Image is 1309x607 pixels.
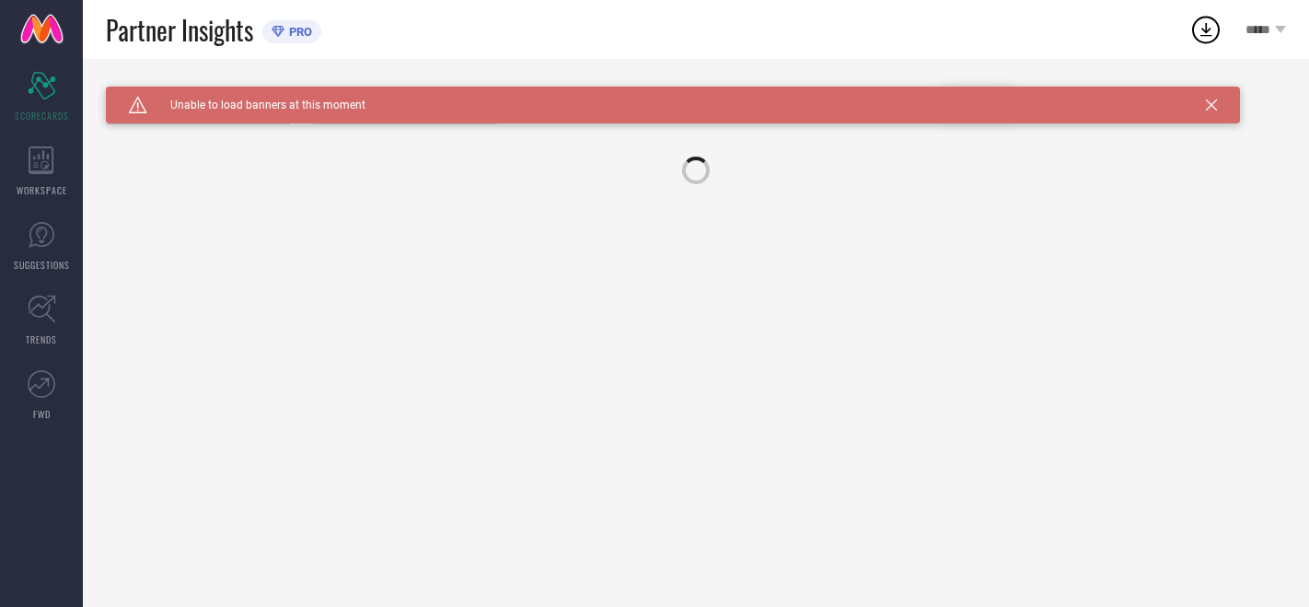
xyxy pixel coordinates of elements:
div: Brand [106,87,290,99]
span: WORKSPACE [17,183,67,197]
span: TRENDS [26,333,57,346]
span: Unable to load banners at this moment [147,99,365,111]
span: SCORECARDS [15,109,69,123]
div: Open download list [1189,13,1222,46]
span: SUGGESTIONS [14,258,70,272]
span: Partner Insights [106,11,253,49]
span: FWD [33,407,51,421]
span: PRO [284,25,312,39]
